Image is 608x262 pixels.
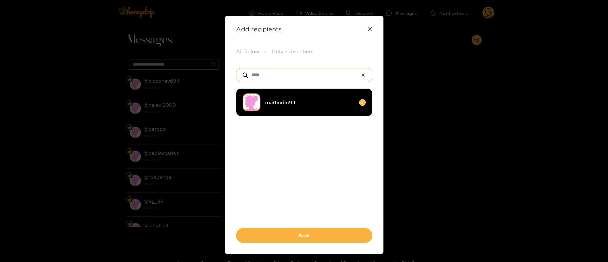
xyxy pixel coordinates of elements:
img: no-avatar.png [243,93,260,111]
button: Back [236,228,372,243]
span: martindin94 [265,99,354,106]
button: Only subscribers [271,48,313,55]
button: All followers [236,48,267,55]
strong: Add recipients [236,25,282,33]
